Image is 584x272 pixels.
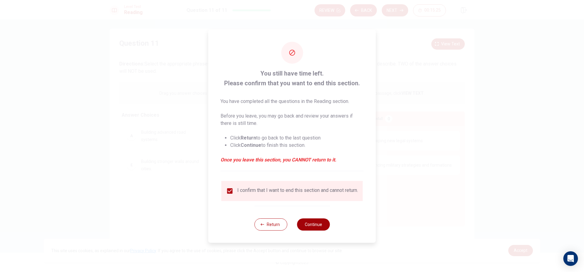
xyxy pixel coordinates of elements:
[237,187,358,195] div: I confirm that I want to end this section and cannot return.
[241,135,256,141] strong: Return
[221,98,364,105] p: You have completed all the questions in the Reading section.
[230,142,364,149] li: Click to finish this section.
[563,251,578,266] div: Open Intercom Messenger
[297,218,330,231] button: Continue
[230,134,364,142] li: Click to go back to the last question
[241,142,261,148] strong: Continue
[221,156,364,164] em: Once you leave this section, you CANNOT return to it.
[221,112,364,127] p: Before you leave, you may go back and review your answers if there is still time.
[254,218,287,231] button: Return
[221,69,364,88] span: You still have time left. Please confirm that you want to end this section.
